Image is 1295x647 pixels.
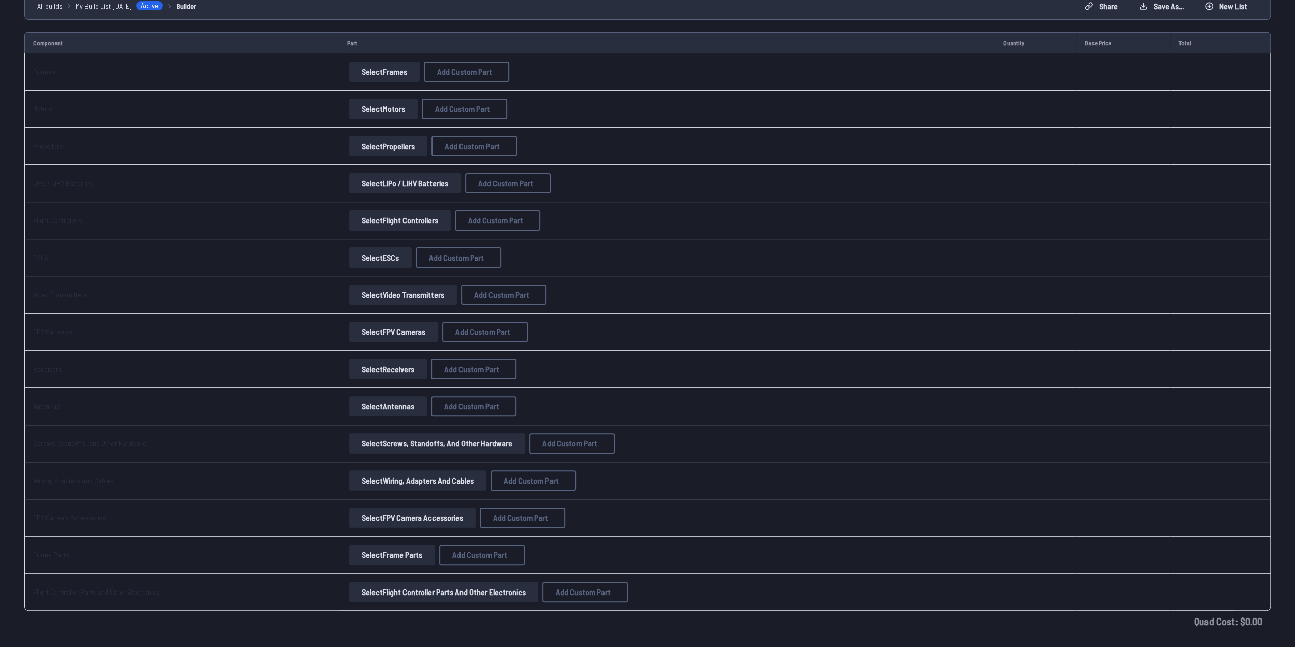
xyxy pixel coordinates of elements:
span: Add Custom Part [429,254,484,262]
a: Motors [33,104,52,113]
span: Active [136,1,163,11]
button: Add Custom Part [416,247,501,268]
button: SelectFPV Cameras [349,322,438,342]
a: SelectScrews, Standoffs, and Other Hardware [347,433,527,454]
a: My Build List [DATE]Active [76,1,163,11]
button: SelectWiring, Adapters and Cables [349,470,486,491]
a: SelectFPV Cameras [347,322,440,342]
a: SelectPropellers [347,136,429,156]
span: Add Custom Part [478,179,533,187]
a: Flight Controller Parts and Other Electronics [33,587,160,596]
span: Add Custom Part [437,68,492,76]
a: Builder [177,1,196,11]
a: Video Transmitters [33,290,88,299]
td: Component [24,32,339,53]
button: SelectFrames [349,62,420,82]
button: Add Custom Part [439,545,525,565]
button: SelectFPV Camera Accessories [349,508,476,528]
button: Add Custom Part [455,210,540,231]
a: SelectLiPo / LiHV Batteries [347,173,463,193]
a: LiPo / LiHV Batteries [33,179,92,187]
a: FPV Cameras [33,327,72,336]
button: SelectPropellers [349,136,427,156]
button: Add Custom Part [465,173,551,193]
a: SelectFlight Controllers [347,210,453,231]
button: SelectFlight Controllers [349,210,451,231]
a: SelectWiring, Adapters and Cables [347,470,488,491]
button: SelectVideo Transmitters [349,285,457,305]
button: Add Custom Part [422,99,507,119]
a: Antennas [33,402,60,410]
span: Add Custom Part [542,439,597,447]
td: Part [339,32,995,53]
a: Receivers [33,364,62,373]
span: Add Custom Part [455,328,510,336]
a: SelectAntennas [347,396,429,416]
span: My Build List [DATE] [76,1,132,11]
a: SelectFrames [347,62,422,82]
td: Base Price [1076,32,1170,53]
a: SelectFPV Camera Accessories [347,508,478,528]
button: Add Custom Part [431,359,516,379]
button: SelectFlight Controller Parts and Other Electronics [349,582,538,602]
a: All builds [37,1,63,11]
span: Add Custom Part [445,142,500,150]
span: Add Custom Part [493,514,548,522]
span: Add Custom Part [474,291,529,299]
span: Add Custom Part [468,216,523,224]
a: Wiring, Adapters and Cables [33,476,114,485]
a: Propellers [33,142,63,150]
a: Frames [33,67,55,76]
button: SelectFrame Parts [349,545,435,565]
a: SelectFrame Parts [347,545,437,565]
td: Quad Cost: $ 0.00 [24,611,1271,631]
a: ESCs [33,253,48,262]
button: Add Custom Part [491,470,576,491]
a: FPV Camera Accessories [33,513,106,522]
a: SelectMotors [347,99,420,119]
a: SelectFlight Controller Parts and Other Electronics [347,582,540,602]
button: SelectAntennas [349,396,427,416]
button: Add Custom Part [480,508,565,528]
a: SelectESCs [347,247,414,268]
button: SelectESCs [349,247,412,268]
a: SelectVideo Transmitters [347,285,459,305]
span: Add Custom Part [556,588,611,596]
button: SelectMotors [349,99,418,119]
span: Add Custom Part [444,365,499,373]
a: Screws, Standoffs, and Other Hardware [33,439,147,447]
button: SelectLiPo / LiHV Batteries [349,173,461,193]
span: Add Custom Part [444,402,499,410]
td: Total [1170,32,1234,53]
button: Add Custom Part [424,62,509,82]
span: Add Custom Part [435,105,490,113]
button: Add Custom Part [431,396,516,416]
button: Add Custom Part [461,285,546,305]
a: Flight Controllers [33,216,82,224]
button: SelectScrews, Standoffs, and Other Hardware [349,433,525,454]
span: Add Custom Part [452,551,507,559]
button: SelectReceivers [349,359,427,379]
a: Frame Parts [33,550,69,559]
span: Add Custom Part [504,476,559,485]
button: Add Custom Part [529,433,615,454]
button: Add Custom Part [442,322,528,342]
td: Quantity [995,32,1076,53]
a: SelectReceivers [347,359,429,379]
button: Add Custom Part [542,582,628,602]
button: Add Custom Part [431,136,517,156]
